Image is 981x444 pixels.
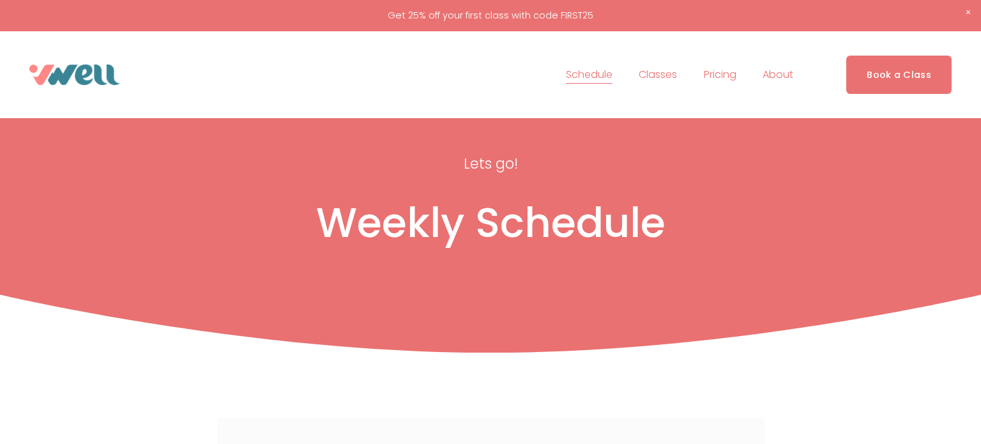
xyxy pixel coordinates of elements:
[846,56,952,93] a: Book a Class
[333,151,648,176] p: Lets go!
[704,65,736,85] a: Pricing
[763,66,793,84] span: About
[639,65,677,85] a: folder dropdown
[566,65,612,85] a: Schedule
[639,66,677,84] span: Classes
[107,198,874,249] h1: Weekly Schedule
[29,65,120,85] img: VWell
[763,65,793,85] a: folder dropdown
